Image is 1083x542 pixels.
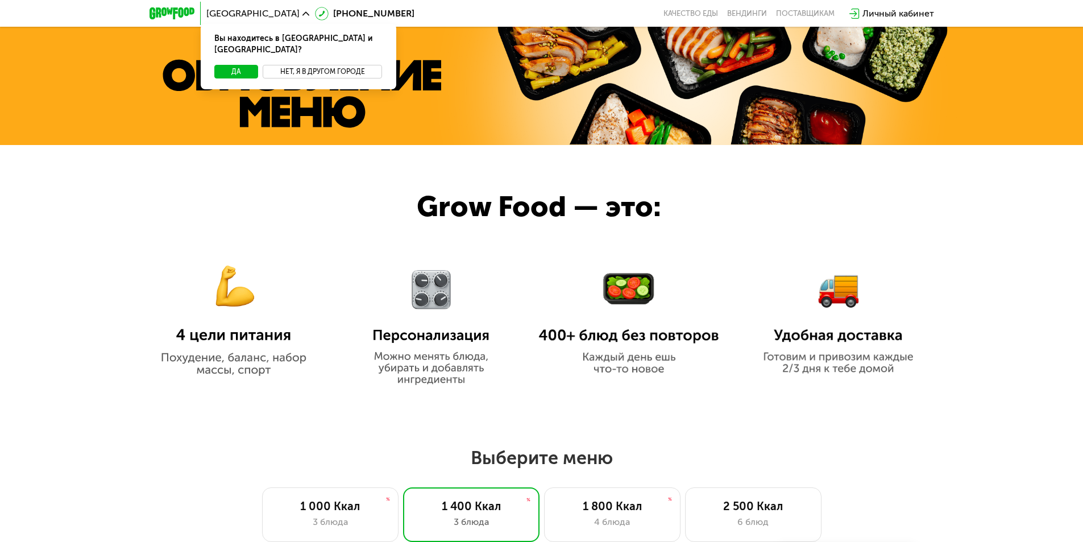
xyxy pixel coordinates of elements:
div: 2 500 Ккал [697,499,810,513]
h2: Выберите меню [36,446,1047,469]
div: 3 блюда [415,515,528,529]
div: Вы находитесь в [GEOGRAPHIC_DATA] и [GEOGRAPHIC_DATA]? [201,24,396,65]
div: Личный кабинет [862,7,934,20]
div: 1 800 Ккал [556,499,669,513]
div: 6 блюд [697,515,810,529]
a: [PHONE_NUMBER] [315,7,414,20]
div: 3 блюда [274,515,387,529]
a: Качество еды [663,9,718,18]
span: [GEOGRAPHIC_DATA] [206,9,300,18]
button: Нет, я в другом городе [263,65,383,78]
div: 4 блюда [556,515,669,529]
button: Да [214,65,258,78]
a: Вендинги [727,9,767,18]
div: Grow Food — это: [417,185,704,229]
div: 1 000 Ккал [274,499,387,513]
div: поставщикам [776,9,835,18]
div: 1 400 Ккал [415,499,528,513]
